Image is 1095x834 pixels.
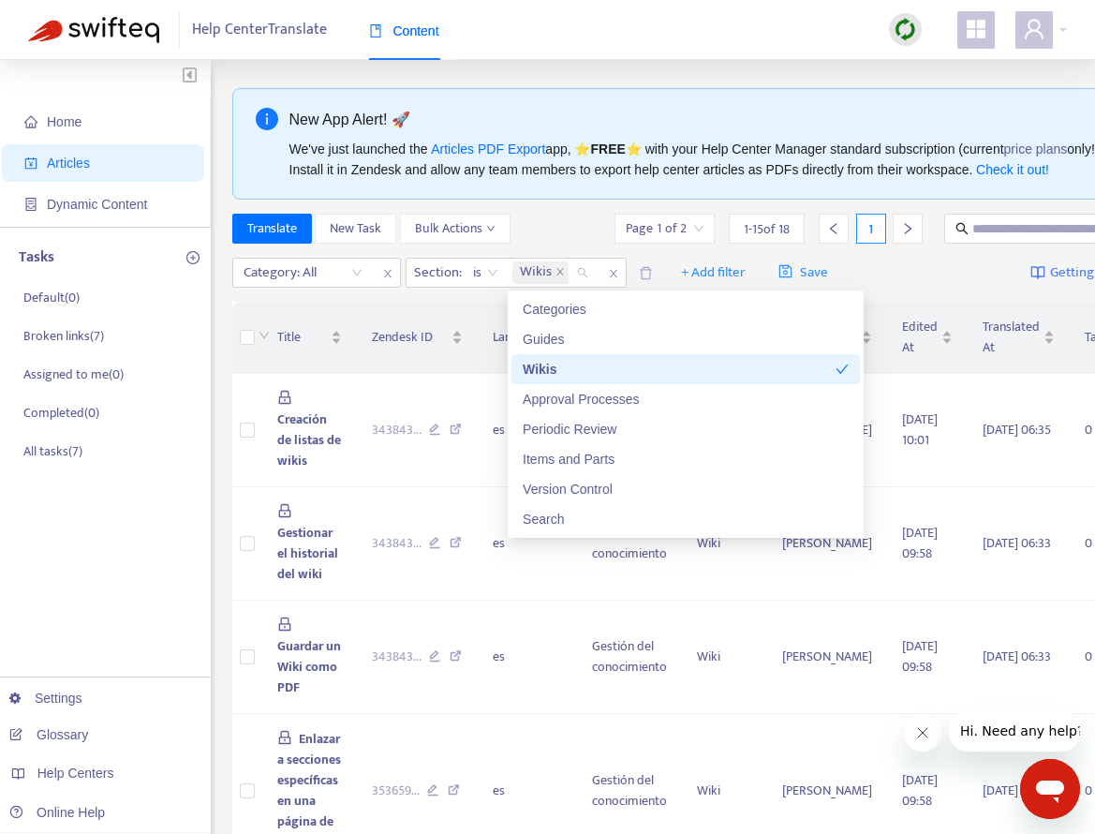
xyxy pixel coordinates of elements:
b: FREE [590,141,625,156]
td: Gestión del conocimiento [577,487,682,601]
span: book [369,24,382,37]
iframe: Button to launch messaging window [1020,759,1080,819]
div: Guides [523,329,849,350]
span: Bulk Actions [415,218,496,239]
span: New Task [330,218,381,239]
span: Translate [247,218,297,239]
td: [PERSON_NAME] [767,601,887,714]
p: Tasks [19,246,54,269]
a: price plans [1004,141,1068,156]
span: Title [277,327,327,348]
a: Articles PDF Export [431,141,545,156]
p: All tasks ( 7 ) [23,441,82,461]
iframe: Close message [904,714,941,752]
div: Version Control [511,474,860,504]
button: saveSave [764,258,842,288]
span: 353659 ... [372,781,420,801]
th: Title [262,302,357,374]
img: image-link [1030,265,1045,280]
span: Help Center Translate [192,12,327,48]
span: save [778,264,792,278]
span: user [1023,18,1045,40]
span: search [955,222,969,235]
span: home [24,115,37,128]
button: Translate [232,214,312,244]
span: account-book [24,156,37,170]
span: [DATE] 06:35 [983,419,1051,440]
span: is [473,259,498,287]
div: Categories [511,294,860,324]
span: plus-circle [186,251,200,264]
div: Approval Processes [511,384,860,414]
a: Online Help [9,805,105,820]
td: es [478,601,577,714]
iframe: Message from company [949,710,1080,752]
button: + Add filter [667,258,760,288]
span: left [827,222,840,235]
span: Articles [47,156,90,171]
th: Language [478,302,577,374]
span: 1 - 15 of 18 [744,219,790,239]
span: [DATE] 06:33 [983,646,1051,667]
div: Items and Parts [523,449,849,469]
td: Gestión del conocimiento [577,601,682,714]
span: delete [639,266,653,280]
span: lock [277,503,292,518]
span: [DATE] 06:33 [983,532,1051,554]
span: Dynamic Content [47,197,147,212]
span: container [24,198,37,211]
div: Items and Parts [511,444,860,474]
span: Edited At [902,317,938,358]
span: lock [277,617,292,632]
span: close [376,262,400,285]
span: Translated At [983,317,1040,358]
span: [DATE] 09:58 [902,522,938,564]
span: + Add filter [681,261,746,284]
div: Version Control [523,479,849,499]
td: Wiki [682,487,767,601]
span: Zendesk ID [372,327,449,348]
a: Glossary [9,727,88,742]
div: Guides [511,324,860,354]
span: Wikis [520,261,552,284]
span: Hi. Need any help? [11,13,135,28]
a: Settings [9,691,82,706]
button: New Task [315,214,396,244]
th: Translated At [968,302,1070,374]
img: Swifteq [28,17,159,43]
td: es [478,487,577,601]
th: Edited At [887,302,968,374]
span: down [259,330,270,341]
div: Wikis [523,359,836,380]
p: Broken links ( 7 ) [23,326,104,346]
span: lock [277,390,292,405]
div: Search [511,504,860,534]
span: Guardar un Wiki como PDF [277,635,341,698]
div: Approval Processes [523,389,849,410]
td: es [478,374,577,487]
div: Periodic Review [523,419,849,439]
span: [DATE] 09:58 [902,635,938,678]
td: Wiki [682,601,767,714]
div: Search [523,509,849,529]
span: info-circle [256,108,278,130]
span: Content [369,23,439,38]
span: Creación de listas de wikis [277,409,341,471]
span: 343843 ... [372,533,422,554]
td: [PERSON_NAME] [767,487,887,601]
img: sync.dc5367851b00ba804db3.png [894,18,917,41]
span: [DATE] 09:58 [902,769,938,812]
span: 343843 ... [372,420,422,440]
span: Save [778,261,828,284]
span: [DATE] 06:33 [983,780,1051,801]
p: Default ( 0 ) [23,288,80,307]
span: Wikis [512,261,569,284]
span: Gestionar el historial del wiki [277,522,338,585]
span: close [601,262,626,285]
span: Help Centers [37,766,114,781]
span: Language [493,327,547,348]
div: Wikis [511,354,860,384]
span: down [486,224,496,233]
span: lock [277,730,292,745]
p: Completed ( 0 ) [23,403,99,423]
